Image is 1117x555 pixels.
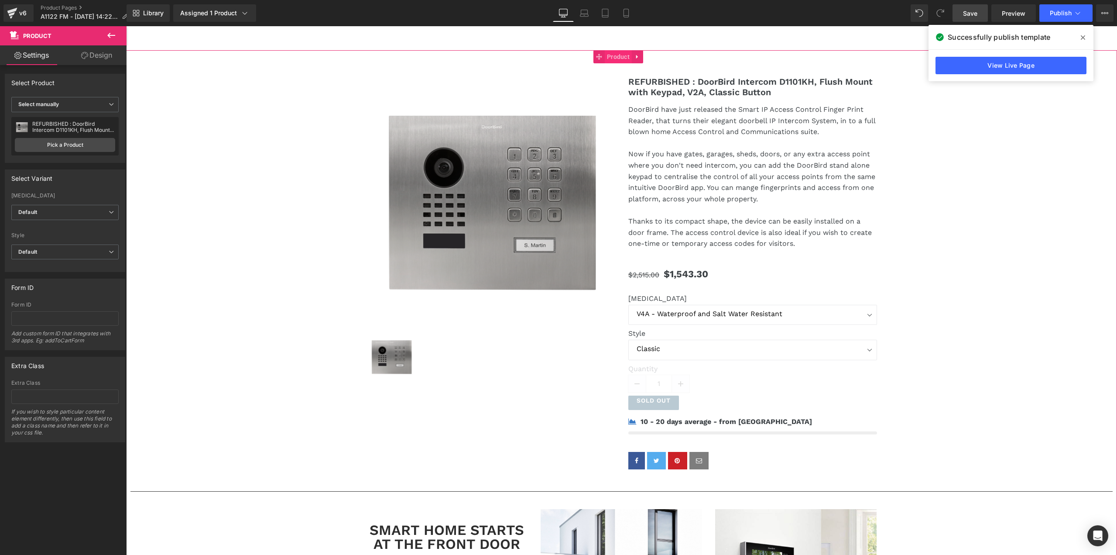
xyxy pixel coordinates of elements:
[127,4,170,22] a: New Library
[511,371,545,378] span: Sold Out
[1087,525,1108,546] div: Open Intercom Messenger
[11,170,53,182] div: Select Variant
[1050,10,1072,17] span: Publish
[18,209,37,215] b: Default
[11,193,119,201] label: [MEDICAL_DATA]
[11,380,119,386] div: Extra Class
[17,7,28,19] div: v6
[32,121,115,133] div: REFURBISHED : DoorBird Intercom D1101KH, Flush Mount with Keypad, V2A, Classic Button
[11,357,44,369] div: Extra Class
[502,78,751,111] p: DoorBird have just released the Smart IP Access Control Finger Print Reader, that turns their ele...
[502,245,533,253] span: $2,515.00
[502,122,751,178] p: Now if you have gates, garages, sheds, doors, or any extra access point where you don't need inte...
[911,4,928,22] button: Undo
[11,302,119,308] div: Form ID
[935,57,1086,74] a: View Live Page
[502,190,751,223] p: Thanks to its compact shape, the device can be easily installed on a door frame. The access contr...
[502,390,751,401] div: 10 - 20 days average - from [GEOGRAPHIC_DATA]
[502,268,751,279] label: [MEDICAL_DATA]
[11,408,119,442] div: If you wish to style particular content element differently, then use this field to add a class n...
[553,4,574,22] a: Desktop
[948,32,1050,42] span: Successfully publish template
[1039,4,1093,22] button: Publish
[502,303,751,314] label: Style
[15,138,115,152] a: Pick a Product
[506,24,517,37] a: Expand / Collapse
[479,24,506,37] span: Product
[616,4,637,22] a: Mobile
[241,307,289,355] img: REFURBISHED : DoorBird Intercom D1101KH, Flush Mount with Keypad, V2A, Classic Button
[991,4,1036,22] a: Preview
[240,497,402,525] h1: SMART HOME STARTS AT THE FRONT DOOR
[65,45,128,65] a: Design
[502,50,751,78] a: REFURBISHED : DoorBird Intercom D1101KH, Flush Mount with Keypad, V2A, Classic Button
[502,369,553,384] button: Sold Out
[1096,4,1114,22] button: More
[11,74,55,86] div: Select Product
[143,9,164,17] span: Library
[23,32,51,39] span: Product
[502,338,751,349] label: Quantity
[595,4,616,22] a: Tablet
[18,101,59,107] b: Select manually
[963,9,977,18] span: Save
[18,248,37,255] b: Default
[932,4,949,22] button: Redo
[41,13,118,20] span: A1122 FM - [DATE] 14:22:40
[538,232,582,264] span: $1,543.30
[11,279,34,291] div: Form ID
[1002,9,1025,18] span: Preview
[180,9,249,17] div: Assigned 1 Product
[3,4,34,22] a: v6
[15,120,29,134] img: pImage
[11,232,119,241] label: Style
[41,4,135,11] a: Product Pages
[11,330,119,350] div: Add custom form ID that integrates with 3rd apps. Eg: addToCartForm
[574,4,595,22] a: Laptop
